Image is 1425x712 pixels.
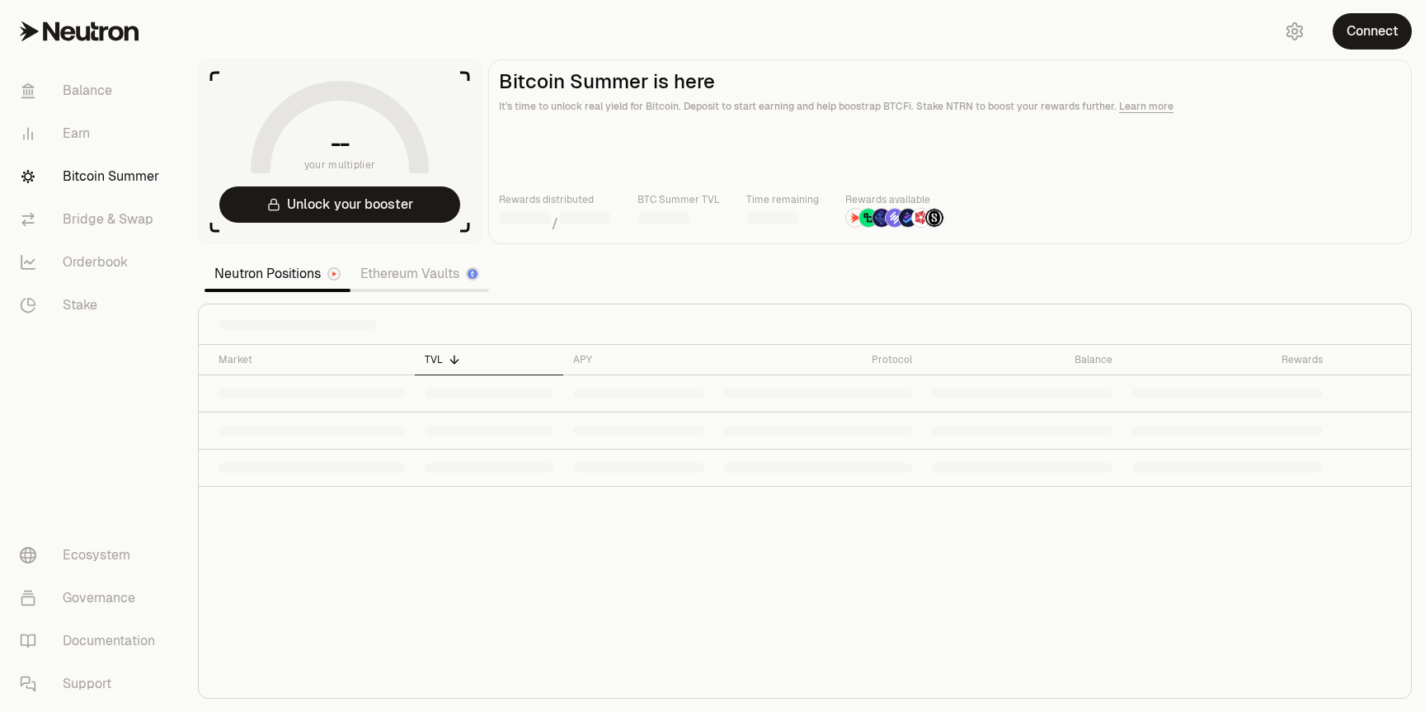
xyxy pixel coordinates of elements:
[350,257,489,290] a: Ethereum Vaults
[219,186,460,223] button: Unlock your booster
[746,191,819,208] p: Time remaining
[219,353,405,366] div: Market
[886,209,904,227] img: Solv Points
[7,69,178,112] a: Balance
[7,284,178,327] a: Stake
[845,191,944,208] p: Rewards available
[1333,13,1412,50] button: Connect
[7,662,178,705] a: Support
[846,209,864,227] img: NTRN
[932,353,1113,366] div: Balance
[329,269,339,279] img: Neutron Logo
[499,191,611,208] p: Rewards distributed
[7,198,178,241] a: Bridge & Swap
[899,209,917,227] img: Bedrock Diamonds
[331,130,350,157] h1: --
[468,269,477,279] img: Ethereum Logo
[1119,100,1173,113] a: Learn more
[859,209,877,227] img: Lombard Lux
[7,577,178,620] a: Governance
[304,157,376,173] span: your multiplier
[872,209,891,227] img: EtherFi Points
[724,353,912,366] div: Protocol
[925,209,943,227] img: Structured Points
[499,98,1401,115] p: It's time to unlock real yield for Bitcoin. Deposit to start earning and help boostrap BTCFi. Sta...
[425,353,553,366] div: TVL
[7,241,178,284] a: Orderbook
[1132,353,1322,366] div: Rewards
[499,208,611,233] div: /
[7,112,178,155] a: Earn
[573,353,704,366] div: APY
[912,209,930,227] img: Mars Fragments
[637,191,720,208] p: BTC Summer TVL
[499,70,1401,93] h2: Bitcoin Summer is here
[7,155,178,198] a: Bitcoin Summer
[7,534,178,577] a: Ecosystem
[205,257,350,290] a: Neutron Positions
[7,620,178,662] a: Documentation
